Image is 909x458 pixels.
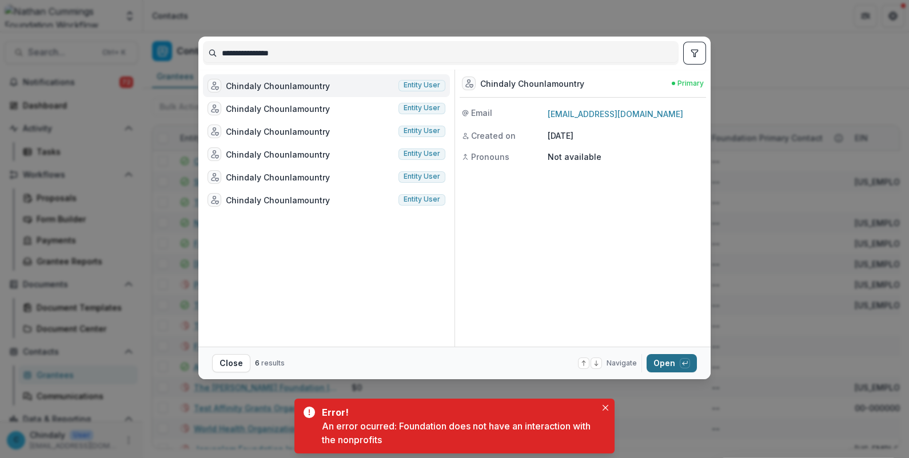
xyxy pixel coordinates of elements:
span: 6 [255,359,260,367]
div: Chindaly Chounlamountry [226,126,330,138]
div: Chindaly Chounlamountry [480,78,584,90]
div: Chindaly Chounlamountry [226,194,330,206]
a: [EMAIL_ADDRESS][DOMAIN_NAME] [548,109,683,119]
p: Not available [548,151,704,163]
span: Entity user [404,150,440,158]
span: Primary [677,78,704,89]
button: Close [212,354,250,372]
div: Chindaly Chounlamountry [226,80,330,92]
button: Close [599,401,612,415]
span: Entity user [404,104,440,112]
div: Chindaly Chounlamountry [226,148,330,160]
div: Error! [322,405,592,419]
span: Navigate [607,358,637,368]
span: Entity user [404,195,440,203]
p: [DATE] [548,130,704,142]
span: Email [471,107,492,119]
div: Chindaly Chounlamountry [226,171,330,183]
button: Open [647,354,697,372]
span: Entity user [404,127,440,135]
button: toggle filters [683,42,706,65]
span: Entity user [404,81,440,89]
div: An error ocurred: Foundation does not have an interaction with the nonprofits [322,419,596,447]
span: Created on [471,130,516,142]
span: results [261,359,285,367]
span: Entity user [404,172,440,180]
div: Chindaly Chounlamountry [226,103,330,115]
span: Pronouns [471,151,509,163]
